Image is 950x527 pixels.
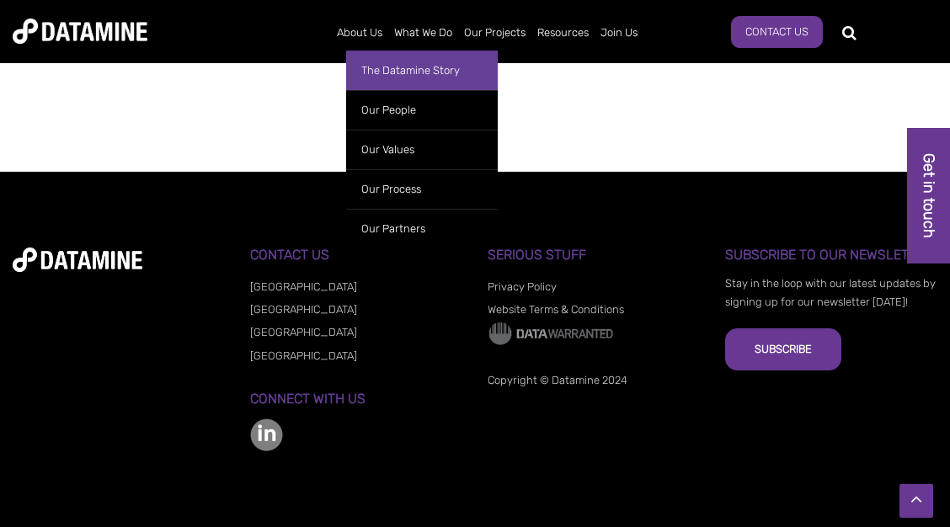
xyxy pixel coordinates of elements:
a: Privacy Policy [488,280,557,293]
a: Our Process [346,169,498,209]
a: Our Values [346,130,498,169]
a: Get in touch [907,128,950,263]
img: datamine-logo-white [13,248,142,272]
h3: Subscribe to our Newsletter [725,248,937,263]
a: [GEOGRAPHIC_DATA] [250,303,357,316]
a: [GEOGRAPHIC_DATA] [250,349,357,362]
h3: Serious Stuff [488,248,700,263]
a: Resources [531,11,595,55]
a: [GEOGRAPHIC_DATA] [250,280,357,293]
a: About Us [331,11,388,55]
a: Our People [346,90,498,130]
a: Our Partners [346,209,498,248]
img: Data Warranted Logo [488,321,614,346]
p: Copyright © Datamine 2024 [488,371,700,390]
a: Contact Us [731,16,823,48]
p: Stay in the loop with our latest updates by signing up for our newsletter [DATE]! [725,274,937,311]
h3: Contact Us [250,248,462,263]
a: [GEOGRAPHIC_DATA] [250,326,357,338]
a: What We Do [388,11,458,55]
h3: Connect with us [250,391,462,407]
a: Join Us [595,11,643,55]
button: Subscribe [725,328,841,370]
a: Our Projects [458,11,531,55]
img: linkedin-color [250,418,283,451]
img: Datamine [13,19,147,44]
a: Website Terms & Conditions [488,303,624,316]
a: The Datamine Story [346,51,498,90]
